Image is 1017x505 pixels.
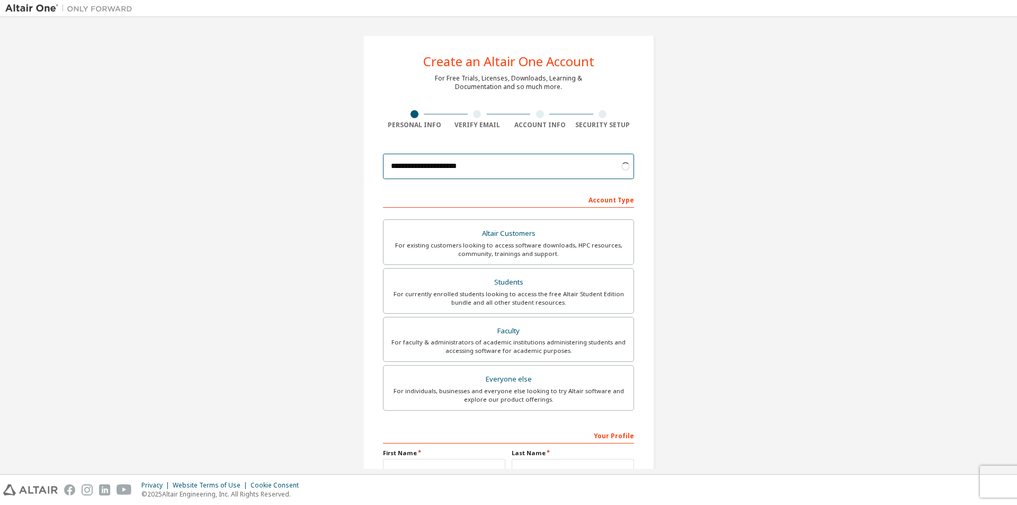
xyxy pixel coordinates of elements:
[99,484,110,495] img: linkedin.svg
[572,121,635,129] div: Security Setup
[141,481,173,490] div: Privacy
[423,55,594,68] div: Create an Altair One Account
[383,427,634,444] div: Your Profile
[390,387,627,404] div: For individuals, businesses and everyone else looking to try Altair software and explore our prod...
[512,449,634,457] label: Last Name
[383,191,634,208] div: Account Type
[82,484,93,495] img: instagram.svg
[390,275,627,290] div: Students
[251,481,305,490] div: Cookie Consent
[141,490,305,499] p: © 2025 Altair Engineering, Inc. All Rights Reserved.
[390,241,627,258] div: For existing customers looking to access software downloads, HPC resources, community, trainings ...
[390,226,627,241] div: Altair Customers
[383,449,505,457] label: First Name
[390,324,627,339] div: Faculty
[390,372,627,387] div: Everyone else
[64,484,75,495] img: facebook.svg
[5,3,138,14] img: Altair One
[3,484,58,495] img: altair_logo.svg
[173,481,251,490] div: Website Terms of Use
[117,484,132,495] img: youtube.svg
[446,121,509,129] div: Verify Email
[435,74,582,91] div: For Free Trials, Licenses, Downloads, Learning & Documentation and so much more.
[390,338,627,355] div: For faculty & administrators of academic institutions administering students and accessing softwa...
[390,290,627,307] div: For currently enrolled students looking to access the free Altair Student Edition bundle and all ...
[508,121,572,129] div: Account Info
[383,121,446,129] div: Personal Info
